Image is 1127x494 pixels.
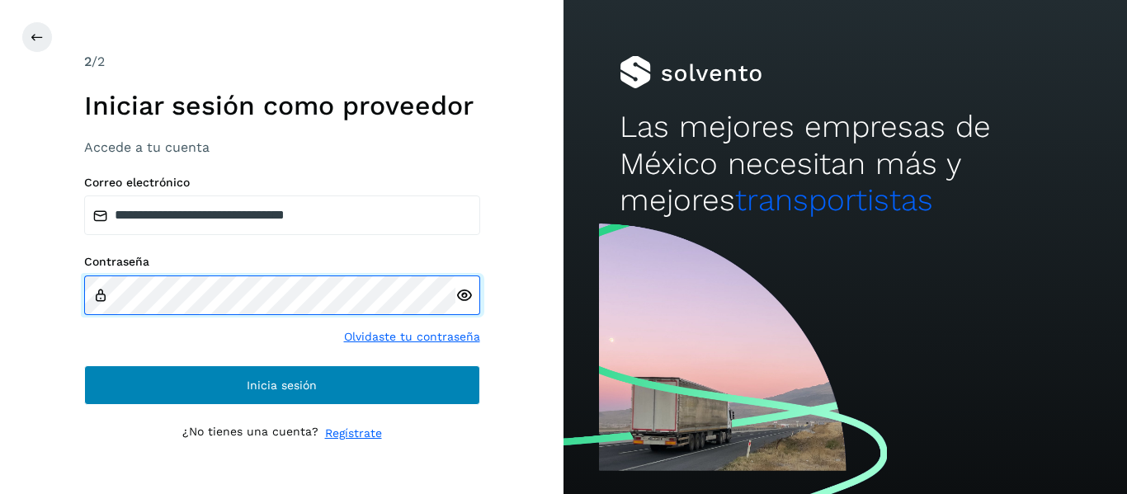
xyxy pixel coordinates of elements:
h3: Accede a tu cuenta [84,139,480,155]
label: Correo electrónico [84,176,480,190]
span: 2 [84,54,92,69]
span: Inicia sesión [247,379,317,391]
h1: Iniciar sesión como proveedor [84,90,480,121]
a: Olvidaste tu contraseña [344,328,480,346]
h2: Las mejores empresas de México necesitan más y mejores [620,109,1070,219]
div: /2 [84,52,480,72]
label: Contraseña [84,255,480,269]
p: ¿No tienes una cuenta? [182,425,318,442]
a: Regístrate [325,425,382,442]
span: transportistas [735,182,933,218]
button: Inicia sesión [84,365,480,405]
